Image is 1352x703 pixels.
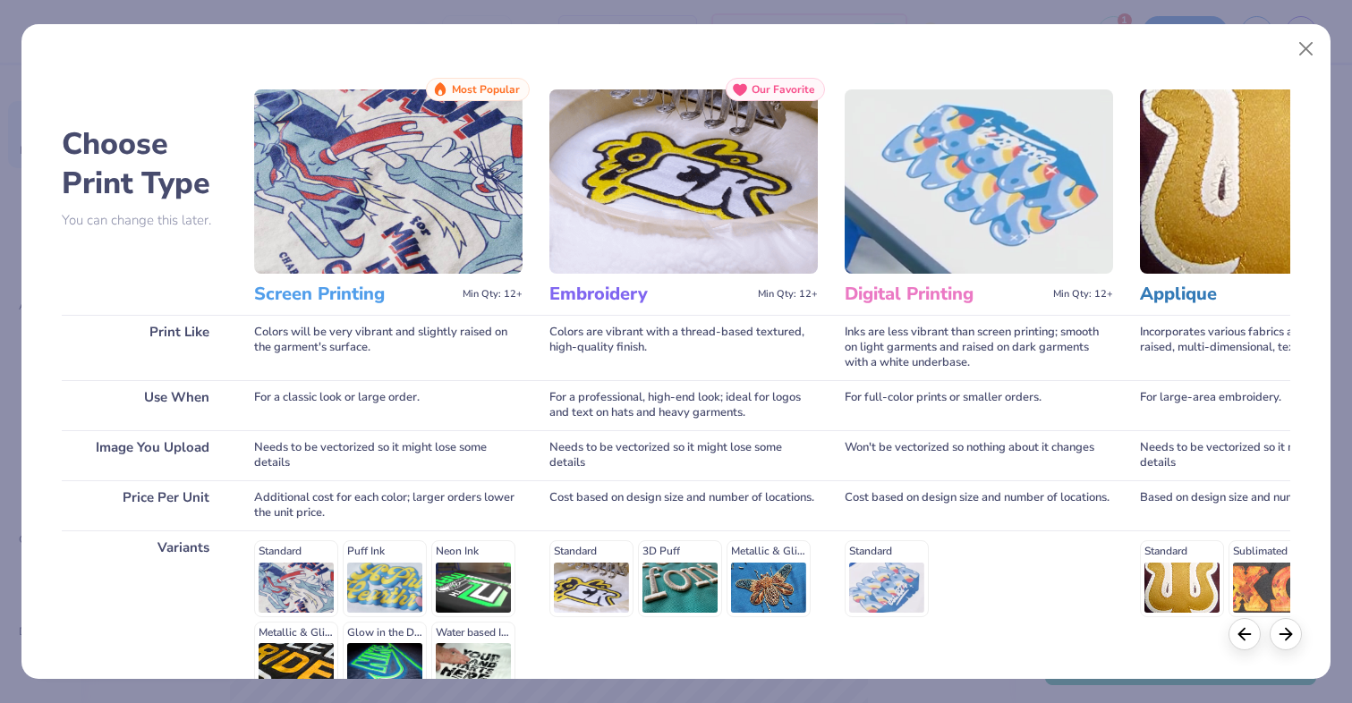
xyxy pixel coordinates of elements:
[845,89,1113,274] img: Digital Printing
[845,380,1113,430] div: For full-color prints or smaller orders.
[549,283,751,306] h3: Embroidery
[549,430,818,480] div: Needs to be vectorized so it might lose some details
[1053,288,1113,301] span: Min Qty: 12+
[62,213,227,228] p: You can change this later.
[62,380,227,430] div: Use When
[254,89,523,274] img: Screen Printing
[254,430,523,480] div: Needs to be vectorized so it might lose some details
[758,288,818,301] span: Min Qty: 12+
[463,288,523,301] span: Min Qty: 12+
[254,480,523,530] div: Additional cost for each color; larger orders lower the unit price.
[752,83,815,96] span: Our Favorite
[62,480,227,530] div: Price Per Unit
[254,315,523,380] div: Colors will be very vibrant and slightly raised on the garment's surface.
[1140,283,1341,306] h3: Applique
[1289,32,1323,66] button: Close
[845,315,1113,380] div: Inks are less vibrant than screen printing; smooth on light garments and raised on dark garments ...
[845,480,1113,530] div: Cost based on design size and number of locations.
[549,89,818,274] img: Embroidery
[62,124,227,203] h2: Choose Print Type
[549,380,818,430] div: For a professional, high-end look; ideal for logos and text on hats and heavy garments.
[62,315,227,380] div: Print Like
[549,315,818,380] div: Colors are vibrant with a thread-based textured, high-quality finish.
[62,430,227,480] div: Image You Upload
[254,380,523,430] div: For a classic look or large order.
[452,83,520,96] span: Most Popular
[845,430,1113,480] div: Won't be vectorized so nothing about it changes
[549,480,818,530] div: Cost based on design size and number of locations.
[254,283,455,306] h3: Screen Printing
[845,283,1046,306] h3: Digital Printing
